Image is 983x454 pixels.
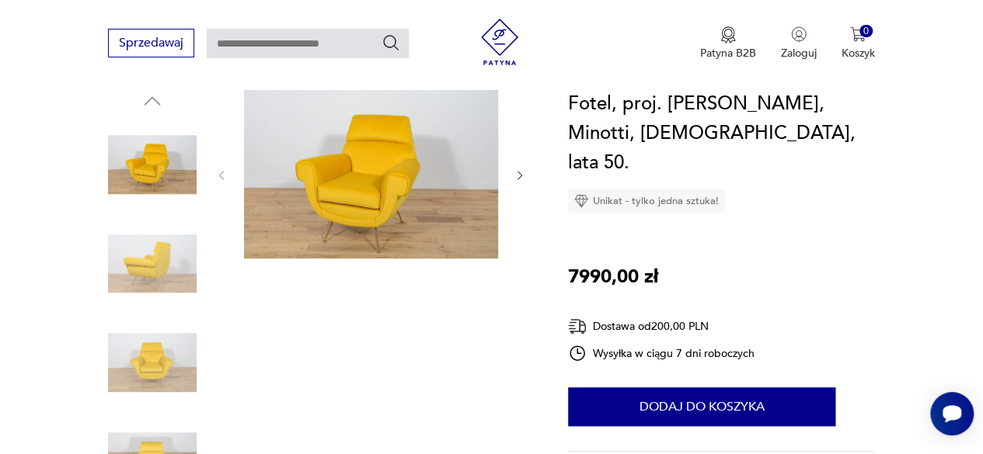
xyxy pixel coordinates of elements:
[930,392,974,435] iframe: Smartsupp widget button
[568,89,875,178] h1: Fotel, proj. [PERSON_NAME], Minotti, [DEMOGRAPHIC_DATA], lata 50.
[700,26,756,61] a: Ikona medaluPatyna B2B
[568,387,835,426] button: Dodaj do koszyka
[568,317,755,336] div: Dostawa od 200,00 PLN
[568,189,725,213] div: Unikat - tylko jedna sztuka!
[108,39,194,50] a: Sprzedawaj
[382,33,400,52] button: Szukaj
[568,262,658,292] p: 7990,00 zł
[791,26,807,42] img: Ikonka użytkownika
[108,318,197,407] img: Zdjęcie produktu Fotel, proj. Gigi Radice, Minotti, Włochy, lata 50.
[842,46,875,61] p: Koszyk
[476,19,523,65] img: Patyna - sklep z meblami i dekoracjami vintage
[700,46,756,61] p: Patyna B2B
[781,46,817,61] p: Zaloguj
[842,26,875,61] button: 0Koszyk
[244,89,498,258] img: Zdjęcie produktu Fotel, proj. Gigi Radice, Minotti, Włochy, lata 50.
[720,26,736,43] img: Ikona medalu
[568,317,587,336] img: Ikona dostawy
[108,220,197,308] img: Zdjęcie produktu Fotel, proj. Gigi Radice, Minotti, Włochy, lata 50.
[108,120,197,209] img: Zdjęcie produktu Fotel, proj. Gigi Radice, Minotti, Włochy, lata 50.
[850,26,866,42] img: Ikona koszyka
[108,29,194,57] button: Sprzedawaj
[859,25,873,38] div: 0
[781,26,817,61] button: Zaloguj
[574,194,588,208] img: Ikona diamentu
[700,26,756,61] button: Patyna B2B
[568,344,755,362] div: Wysyłka w ciągu 7 dni roboczych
